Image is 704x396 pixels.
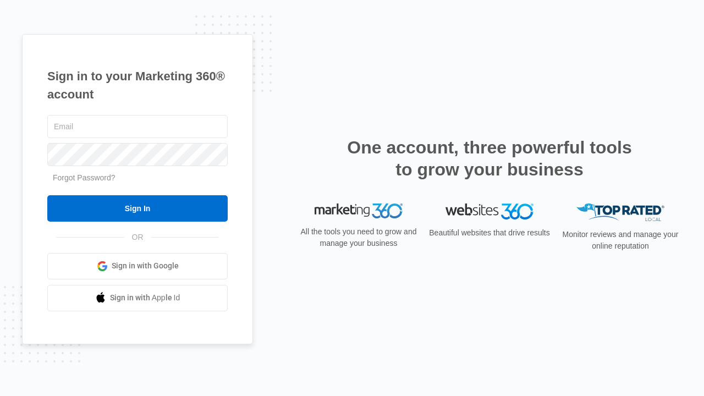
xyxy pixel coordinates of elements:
[47,67,228,103] h1: Sign in to your Marketing 360® account
[315,204,403,219] img: Marketing 360
[53,173,116,182] a: Forgot Password?
[47,285,228,311] a: Sign in with Apple Id
[47,115,228,138] input: Email
[110,292,180,304] span: Sign in with Apple Id
[446,204,533,219] img: Websites 360
[112,260,179,272] span: Sign in with Google
[47,253,228,279] a: Sign in with Google
[559,229,682,252] p: Monitor reviews and manage your online reputation
[576,204,664,222] img: Top Rated Local
[344,136,635,180] h2: One account, three powerful tools to grow your business
[47,195,228,222] input: Sign In
[428,227,551,239] p: Beautiful websites that drive results
[124,232,151,243] span: OR
[297,226,420,249] p: All the tools you need to grow and manage your business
